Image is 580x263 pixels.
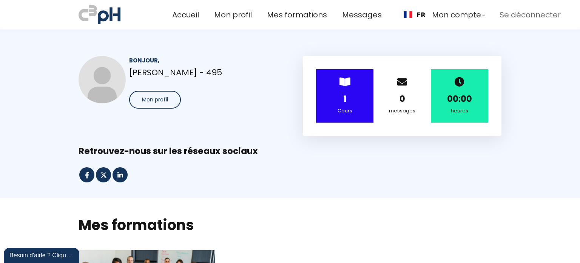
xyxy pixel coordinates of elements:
[214,9,252,21] a: Mon profil
[129,91,181,109] button: Mon profil
[79,56,126,103] img: 67e15c3e111141680705ae37.jpg
[440,107,479,115] div: heures
[79,145,501,157] div: Retrouvez-nous sur les réseaux sociaux
[404,11,412,18] img: Français flag
[316,69,373,123] div: >
[129,66,277,79] p: [PERSON_NAME] - 495
[383,107,421,115] div: messages
[129,56,277,65] div: Bonjour,
[432,9,481,21] span: Mon compte
[400,93,405,105] strong: 0
[342,9,382,21] a: Messages
[447,93,472,105] strong: 00:00
[267,9,327,21] a: Mes formations
[325,107,364,115] div: Cours
[79,4,120,26] img: a70bc7685e0efc0bd0b04b3506828469.jpeg
[4,246,81,263] iframe: chat widget
[500,9,561,21] a: Se déconnecter
[79,215,501,235] h2: Mes formations
[397,6,432,23] div: Language selected: Français
[142,96,168,104] span: Mon profil
[397,6,432,23] div: Language Switcher
[343,93,346,105] strong: 1
[172,9,199,21] a: Accueil
[404,11,426,19] a: FR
